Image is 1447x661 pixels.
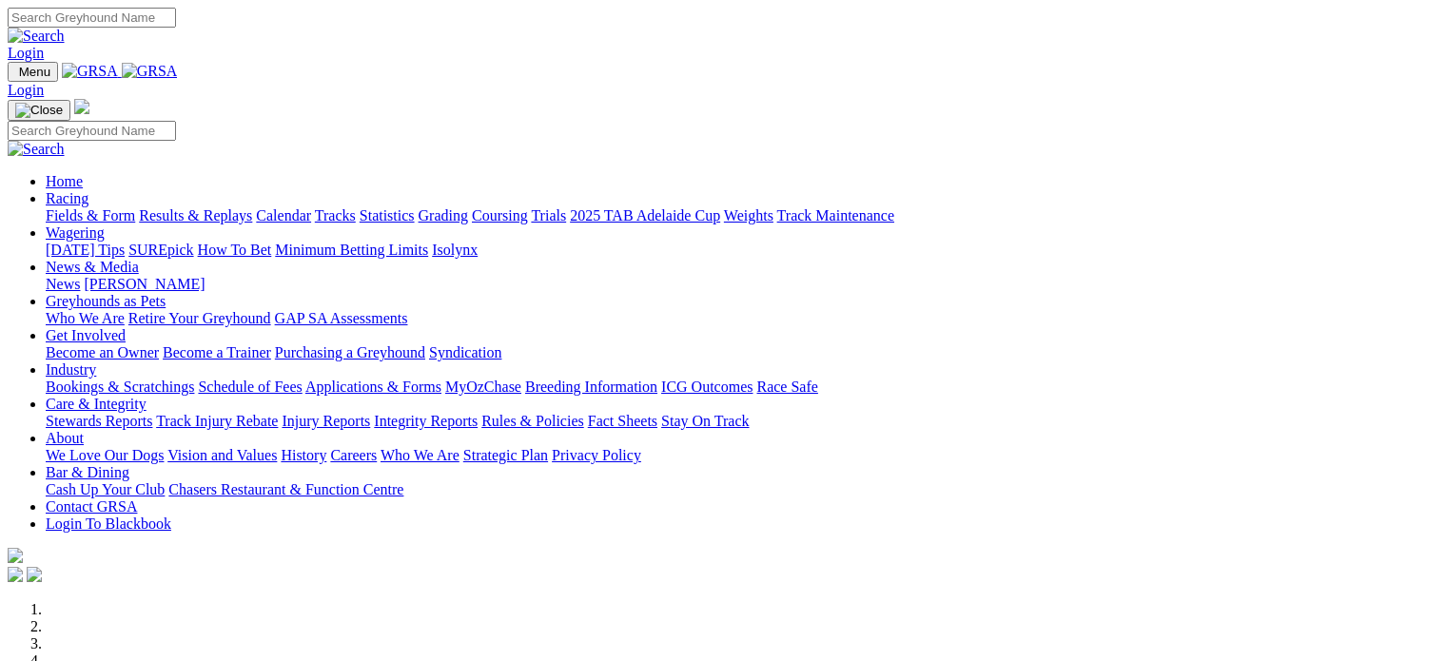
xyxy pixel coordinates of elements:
a: Breeding Information [525,379,657,395]
div: About [46,447,1439,464]
img: twitter.svg [27,567,42,582]
a: Fields & Form [46,207,135,224]
a: Applications & Forms [305,379,441,395]
img: logo-grsa-white.png [74,99,89,114]
a: Minimum Betting Limits [275,242,428,258]
a: Track Injury Rebate [156,413,278,429]
button: Toggle navigation [8,100,70,121]
a: Strategic Plan [463,447,548,463]
img: Search [8,141,65,158]
a: Who We Are [46,310,125,326]
input: Search [8,8,176,28]
a: Stay On Track [661,413,749,429]
a: Privacy Policy [552,447,641,463]
a: Care & Integrity [46,396,147,412]
a: Isolynx [432,242,478,258]
a: Cash Up Your Club [46,481,165,497]
a: About [46,430,84,446]
a: SUREpick [128,242,193,258]
a: Who We Are [381,447,460,463]
a: Trials [531,207,566,224]
a: Rules & Policies [481,413,584,429]
button: Toggle navigation [8,62,58,82]
a: Integrity Reports [374,413,478,429]
input: Search [8,121,176,141]
a: News & Media [46,259,139,275]
a: ICG Outcomes [661,379,753,395]
a: Racing [46,190,88,206]
a: Careers [330,447,377,463]
a: Calendar [256,207,311,224]
img: Search [8,28,65,45]
a: Become a Trainer [163,344,271,360]
a: GAP SA Assessments [275,310,408,326]
img: Close [15,103,63,118]
a: Fact Sheets [588,413,657,429]
a: Home [46,173,83,189]
img: logo-grsa-white.png [8,548,23,563]
div: Bar & Dining [46,481,1439,498]
div: Care & Integrity [46,413,1439,430]
div: Greyhounds as Pets [46,310,1439,327]
a: Contact GRSA [46,498,137,515]
a: Stewards Reports [46,413,152,429]
a: Purchasing a Greyhound [275,344,425,360]
a: Get Involved [46,327,126,343]
a: Bar & Dining [46,464,129,480]
a: Chasers Restaurant & Function Centre [168,481,403,497]
a: Coursing [472,207,528,224]
a: Wagering [46,224,105,241]
a: Greyhounds as Pets [46,293,166,309]
a: Track Maintenance [777,207,894,224]
a: We Love Our Dogs [46,447,164,463]
a: Race Safe [756,379,817,395]
a: Vision and Values [167,447,277,463]
a: Statistics [360,207,415,224]
img: facebook.svg [8,567,23,582]
a: Become an Owner [46,344,159,360]
a: Tracks [315,207,356,224]
a: Syndication [429,344,501,360]
div: Get Involved [46,344,1439,361]
div: Industry [46,379,1439,396]
a: History [281,447,326,463]
a: Login To Blackbook [46,515,171,532]
a: News [46,276,80,292]
span: Menu [19,65,50,79]
a: Retire Your Greyhound [128,310,271,326]
a: MyOzChase [445,379,521,395]
img: GRSA [122,63,178,80]
a: 2025 TAB Adelaide Cup [570,207,720,224]
a: [DATE] Tips [46,242,125,258]
a: Industry [46,361,96,378]
div: Racing [46,207,1439,224]
a: [PERSON_NAME] [84,276,205,292]
a: Grading [419,207,468,224]
a: Login [8,45,44,61]
a: How To Bet [198,242,272,258]
div: Wagering [46,242,1439,259]
img: GRSA [62,63,118,80]
a: Weights [724,207,773,224]
a: Results & Replays [139,207,252,224]
a: Bookings & Scratchings [46,379,194,395]
a: Schedule of Fees [198,379,302,395]
div: News & Media [46,276,1439,293]
a: Injury Reports [282,413,370,429]
a: Login [8,82,44,98]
